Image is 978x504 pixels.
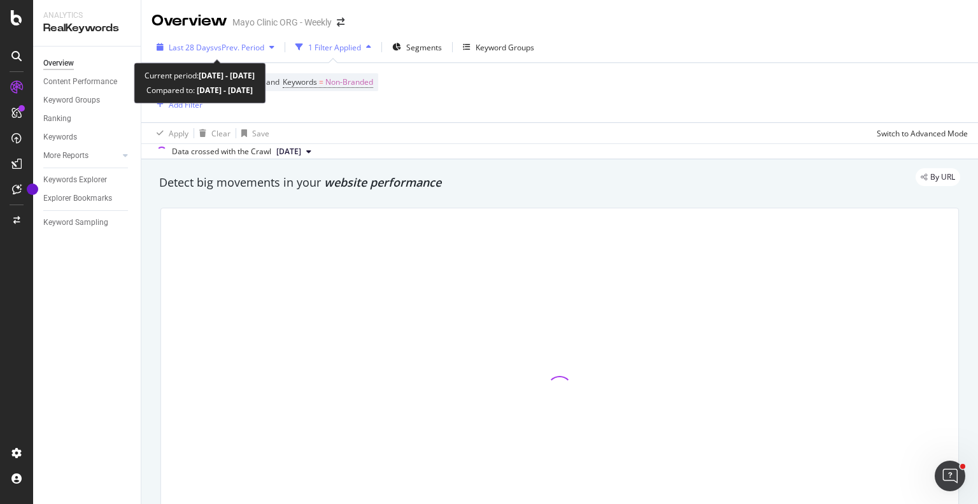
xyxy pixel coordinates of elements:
[43,216,132,229] a: Keyword Sampling
[195,85,253,96] b: [DATE] - [DATE]
[930,173,955,181] span: By URL
[152,10,227,32] div: Overview
[43,21,131,36] div: RealKeywords
[43,75,117,89] div: Content Performance
[152,123,188,143] button: Apply
[145,68,255,83] div: Current period:
[283,76,317,87] span: Keywords
[877,128,968,139] div: Switch to Advanced Mode
[935,461,965,491] iframe: Intercom live chat
[276,146,301,157] span: 2025 Sep. 3rd
[308,42,361,53] div: 1 Filter Applied
[476,42,534,53] div: Keyword Groups
[43,192,112,205] div: Explorer Bookmarks
[43,216,108,229] div: Keyword Sampling
[43,10,131,21] div: Analytics
[387,37,447,57] button: Segments
[43,75,132,89] a: Content Performance
[43,112,71,126] div: Ranking
[214,42,264,53] span: vs Prev. Period
[146,83,253,97] div: Compared to:
[43,149,89,162] div: More Reports
[43,131,132,144] a: Keywords
[43,94,100,107] div: Keyword Groups
[43,57,132,70] a: Overview
[27,184,38,195] div: Tooltip anchor
[43,173,107,187] div: Keywords Explorer
[43,192,132,205] a: Explorer Bookmarks
[43,149,119,162] a: More Reports
[169,99,202,110] div: Add Filter
[199,70,255,81] b: [DATE] - [DATE]
[872,123,968,143] button: Switch to Advanced Mode
[211,128,230,139] div: Clear
[152,97,202,112] button: Add Filter
[43,57,74,70] div: Overview
[271,144,316,159] button: [DATE]
[43,112,132,126] a: Ranking
[232,16,332,29] div: Mayo Clinic ORG - Weekly
[236,123,269,143] button: Save
[319,76,323,87] span: =
[406,42,442,53] span: Segments
[266,76,280,87] span: and
[458,37,539,57] button: Keyword Groups
[152,37,280,57] button: Last 28 DaysvsPrev. Period
[916,168,960,186] div: legacy label
[337,18,344,27] div: arrow-right-arrow-left
[290,37,376,57] button: 1 Filter Applied
[43,173,132,187] a: Keywords Explorer
[194,123,230,143] button: Clear
[43,131,77,144] div: Keywords
[172,146,271,157] div: Data crossed with the Crawl
[325,73,373,91] span: Non-Branded
[252,128,269,139] div: Save
[43,94,132,107] a: Keyword Groups
[169,42,214,53] span: Last 28 Days
[169,128,188,139] div: Apply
